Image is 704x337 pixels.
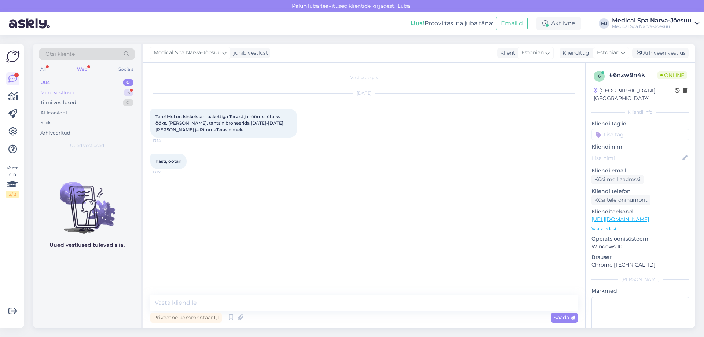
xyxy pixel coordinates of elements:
p: Operatsioonisüsteem [591,235,689,243]
div: Vestlus algas [150,74,578,81]
div: Küsi telefoninumbrit [591,195,650,205]
div: Medical Spa Narva-Jõesuu [612,18,692,23]
div: 0 [123,79,133,86]
div: Web [76,65,89,74]
div: # 6nzw9n4k [609,71,657,80]
span: Uued vestlused [70,142,104,149]
span: Medical Spa Narva-Jõesuu [154,49,221,57]
p: Windows 10 [591,243,689,250]
div: Aktiivne [536,17,581,30]
div: Klient [497,49,515,57]
div: Medical Spa Narva-Jõesuu [612,23,692,29]
div: Socials [117,65,135,74]
div: 5 [124,89,133,96]
p: Kliendi email [591,167,689,175]
span: Estonian [597,49,619,57]
span: Otsi kliente [45,50,75,58]
div: Minu vestlused [40,89,77,96]
div: [GEOGRAPHIC_DATA], [GEOGRAPHIC_DATA] [594,87,675,102]
div: Proovi tasuta juba täna: [411,19,493,28]
a: Medical Spa Narva-JõesuuMedical Spa Narva-Jõesuu [612,18,700,29]
div: Arhiveeritud [40,129,70,137]
div: juhib vestlust [231,49,268,57]
input: Lisa nimi [592,154,681,162]
div: 2 / 3 [6,191,19,198]
p: Kliendi nimi [591,143,689,151]
div: Küsi meiliaadressi [591,175,643,184]
p: Kliendi telefon [591,187,689,195]
span: Luba [395,3,412,9]
p: Chrome [TECHNICAL_ID] [591,261,689,269]
div: Klienditugi [560,49,591,57]
p: Brauser [591,253,689,261]
div: Vaata siia [6,165,19,198]
a: [URL][DOMAIN_NAME] [591,216,649,223]
div: [PERSON_NAME] [591,276,689,283]
span: hästi, ootan [155,158,181,164]
span: Estonian [521,49,544,57]
p: Klienditeekond [591,208,689,216]
div: Arhiveeri vestlus [632,48,689,58]
img: No chats [33,169,141,235]
span: 13:17 [153,169,180,175]
p: Vaata edasi ... [591,226,689,232]
input: Lisa tag [591,129,689,140]
div: AI Assistent [40,109,67,117]
div: 0 [123,99,133,106]
span: Online [657,71,687,79]
span: 13:14 [153,138,180,143]
span: 6 [598,73,601,79]
img: Askly Logo [6,50,20,63]
b: Uus! [411,20,425,27]
div: Privaatne kommentaar [150,313,222,323]
p: Uued vestlused tulevad siia. [49,241,125,249]
span: Saada [554,314,575,321]
div: Uus [40,79,50,86]
div: Kõik [40,119,51,127]
div: Tiimi vestlused [40,99,76,106]
div: Kliendi info [591,109,689,116]
div: MJ [599,18,609,29]
p: Märkmed [591,287,689,295]
button: Emailid [496,17,528,30]
span: Tere! Mul on kinkekaart pakettiga Tervist ja rõõmu, üheks ööks, [PERSON_NAME], tahtsin broneerida... [155,114,285,132]
div: All [39,65,47,74]
p: Kliendi tag'id [591,120,689,128]
div: [DATE] [150,90,578,96]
